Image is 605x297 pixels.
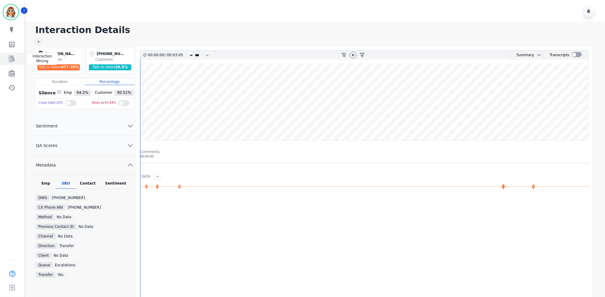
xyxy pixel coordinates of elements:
[57,243,76,249] div: transfer
[44,57,81,62] div: Employee
[35,25,599,35] h1: Interaction Details
[92,99,116,107] div: Dead air 53.44 %
[4,5,18,19] img: Bordered avatar
[55,272,66,278] div: Yes
[36,214,54,220] div: Method
[97,51,127,57] div: [PHONE_NUMBER]
[36,195,49,201] div: DNIS
[140,149,589,154] div: Comments
[36,253,51,259] div: Client
[148,51,185,60] div: /
[31,162,61,168] span: Metadata
[54,214,74,220] div: No data
[537,53,541,57] svg: chevron down
[39,99,63,107] div: Cross talk 0.25 %
[37,90,61,96] div: Silence
[89,64,132,70] div: Talk to listen
[127,161,134,169] svg: chevron up
[31,123,62,129] span: Sentiment
[61,65,79,69] span: 377.39 %
[51,253,71,259] div: No Data
[31,136,136,155] button: QA Scores chevron down
[31,116,136,136] button: Sentiment chevron down
[115,65,128,69] span: 26.5 %
[127,142,134,149] svg: chevron down
[35,78,85,85] div: Duration
[76,181,100,189] div: Contact
[127,122,134,130] svg: chevron down
[61,90,74,96] span: Emp
[76,224,96,230] div: No Data
[148,51,165,60] div: 00:00:00
[36,204,65,210] div: CX Phone ANI
[52,262,78,268] div: Escalations
[31,155,136,175] button: Metadata chevron up
[49,195,87,201] div: [PHONE_NUMBER]
[74,90,91,96] span: 64.2 %
[31,142,62,148] span: QA Scores
[92,90,115,96] span: Customer
[512,51,534,60] div: Summary
[100,181,132,189] div: Sentiment
[550,51,569,60] div: Transcripts
[89,51,96,57] span: -
[115,90,133,96] span: 90.51 %
[85,78,134,85] div: Percentage
[166,51,182,60] div: 00:03:05
[45,51,75,57] div: [PERSON_NAME][EMAIL_ADDRESS][PERSON_NAME][DOMAIN_NAME]
[56,181,76,189] div: SBU
[36,272,55,278] div: Transfer
[36,181,56,189] div: Emp
[65,204,103,210] div: [PHONE_NUMBER]
[534,53,541,57] button: chevron down
[36,262,52,268] div: Queue
[37,64,80,70] div: Talk to listen
[36,243,57,249] div: Direction
[140,154,589,159] div: 00:00:00
[36,233,55,239] div: Channel
[96,57,133,62] div: Customer
[55,233,75,239] div: No Data
[141,174,151,180] div: Skills
[36,224,76,230] div: Previous Contact ID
